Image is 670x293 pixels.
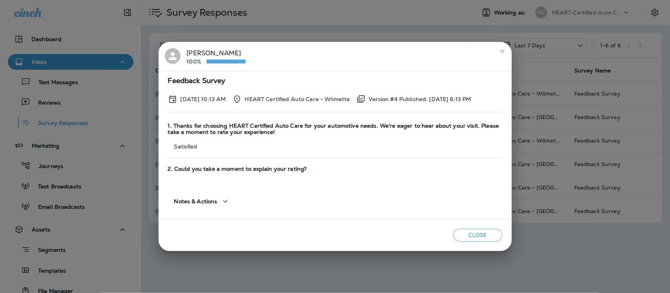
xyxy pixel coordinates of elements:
p: Version #4 Published: [DATE] 6:13 PM [369,96,471,102]
span: Feedback Survey [168,78,502,84]
button: Notes & Actions [168,190,236,213]
span: 1. Thanks for choosing HEART Certified Auto Care for your automotive needs. We're eager to hear a... [168,123,502,136]
button: close [496,45,509,58]
button: Close [453,229,502,242]
p: Aug 21, 2025 10:13 AM [181,96,226,102]
span: Notes & Actions [174,198,217,205]
p: Satisfied [168,143,502,150]
p: 100% [187,58,206,65]
div: [PERSON_NAME] [187,48,246,65]
p: HEART Certified Auto Care - Wilmette [245,96,350,102]
span: 2. Could you take a moment to explain your rating? [168,166,502,172]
